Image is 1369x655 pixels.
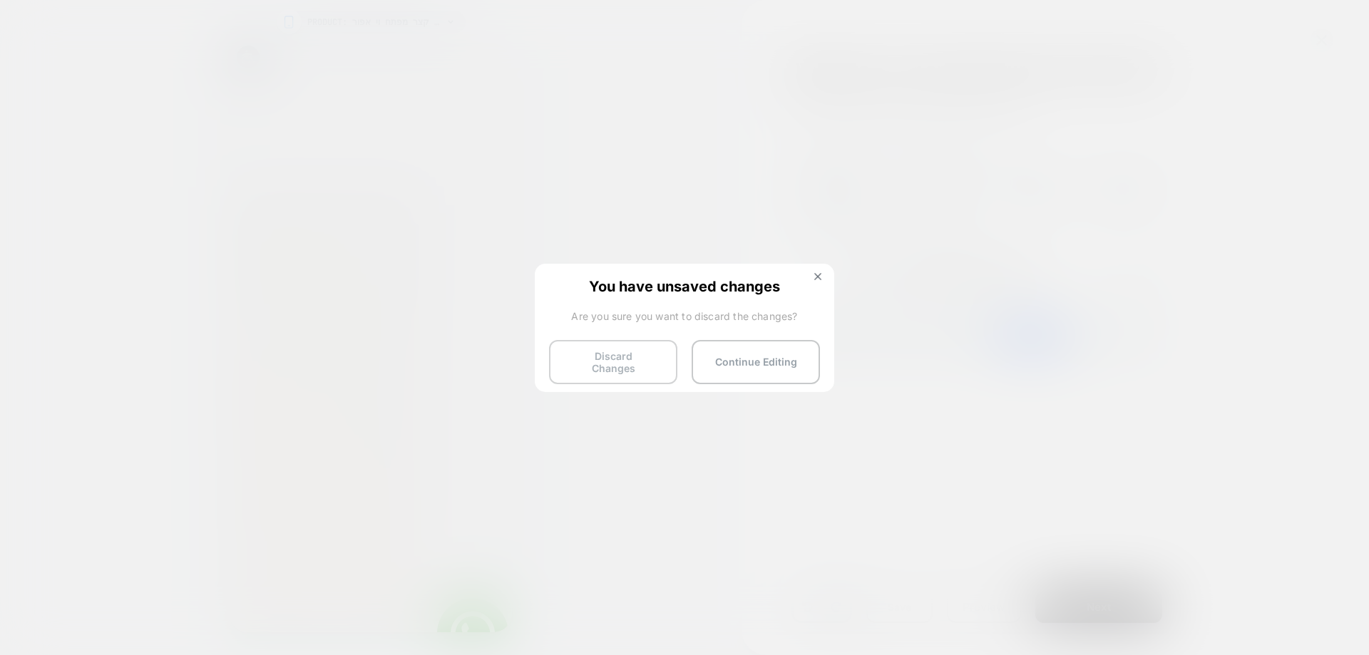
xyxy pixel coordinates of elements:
span: You have unsaved changes [549,278,820,292]
span: Are you sure you want to discard the changes? [549,310,820,322]
img: WhatsApp Icon [207,552,279,624]
img: close [814,273,821,280]
button: Discard Changes [549,340,677,384]
button: Continue Editing [692,340,820,384]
